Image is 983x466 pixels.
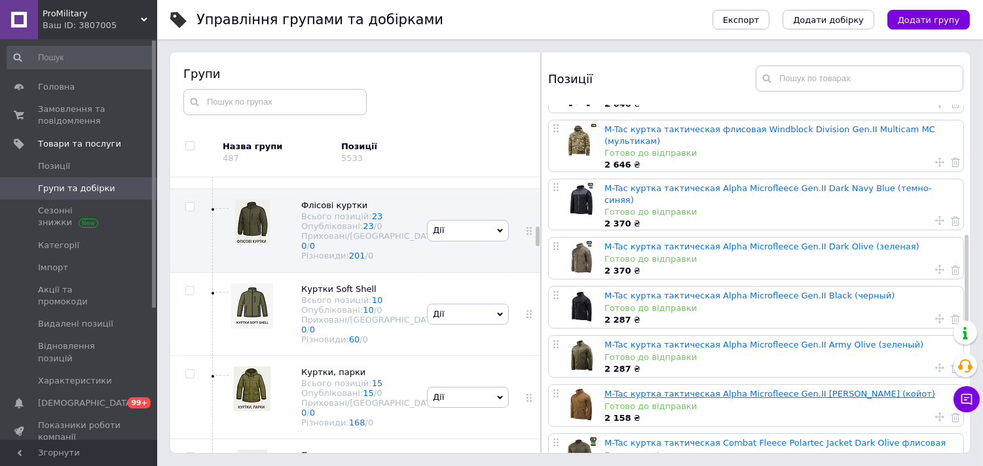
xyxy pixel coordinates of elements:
b: 2 646 [604,160,631,170]
span: Категорії [38,240,79,251]
a: 10 [372,295,383,305]
span: / [365,418,374,427]
b: 2 287 [604,315,631,325]
a: 15 [372,378,383,388]
div: Різновиди: [301,334,442,344]
span: / [374,388,382,398]
span: Позиції [38,160,70,172]
img: Флісові куртки [235,200,270,245]
div: 487 [223,153,239,163]
div: Опубліковані: [301,388,442,398]
div: Готово до відправки [604,302,957,314]
span: Дії [433,392,444,402]
span: Флісові куртки [301,200,367,210]
span: / [360,334,368,344]
div: Приховані/[GEOGRAPHIC_DATA]: [301,398,442,418]
div: 5533 [341,153,363,163]
span: Видалені позиції [38,318,113,330]
b: 2 370 [604,266,631,276]
div: Опубліковані: [301,221,442,231]
a: 0 [310,408,315,418]
span: / [306,241,315,251]
span: Додати добірку [793,15,864,25]
span: [DEMOGRAPHIC_DATA] [38,397,135,409]
a: 10 [363,305,374,315]
span: Групи та добірки [38,183,115,194]
span: Товари та послуги [38,138,121,150]
a: M-Tac куртка тактическая Alpha Microfleece Gen.II [PERSON_NAME] (койот) [604,389,935,399]
span: Дії [433,225,444,235]
b: 2 287 [604,364,631,374]
a: 0 [301,325,306,334]
a: M-Tac куртка тактическая флисовая Windblock Division Gen.II Multicam MC (мультикам) [604,124,935,146]
a: Видалити товар [951,362,960,374]
div: Позиції [341,141,453,152]
button: Додати добірку [783,10,874,29]
span: / [374,305,382,315]
div: ₴ [604,218,957,230]
div: Готово до відправки [604,147,957,159]
a: M-Tac куртка тактическая Alpha Microfleece Gen.II Dark Olive (зеленая) [604,242,919,251]
span: Замовлення та повідомлення [38,103,121,127]
span: Характеристики [38,375,112,387]
a: M-Tac куртка тактическая Alpha Microfleece Gen.II Black (черный) [604,291,895,300]
div: 0 [377,388,382,398]
a: M-Tac куртка тактическая Combat Fleece Polartec Jacket Dark Olive флисовая [604,438,946,448]
div: Всього позицій: [301,378,442,388]
div: 0 [368,418,373,427]
div: Готово до відправки [604,401,957,412]
button: Додати групу [887,10,970,29]
b: 2 370 [604,219,631,228]
input: Пошук по товарах [756,65,963,92]
span: Куртки Soft Shell [301,284,377,294]
a: 168 [349,418,365,427]
span: Показники роботи компанії [38,420,121,443]
div: ₴ [604,265,957,277]
div: Різновиди: [301,418,442,427]
div: Назва групи [223,141,331,152]
a: Видалити товар [951,215,960,226]
span: Пончо [301,450,329,460]
input: Пошук по групах [183,89,367,115]
a: 60 [349,334,360,344]
b: 2 158 [604,413,631,423]
span: Додати групу [898,15,959,25]
div: Готово до відправки [604,206,957,218]
span: Імпорт [38,262,68,274]
a: 23 [372,211,383,221]
div: Різновиди: [301,251,442,260]
a: Видалити товар [951,156,960,168]
a: 0 [310,241,315,251]
span: Відновлення позицій [38,340,121,364]
span: Куртки, парки [301,367,365,377]
a: 0 [301,241,306,251]
button: Чат з покупцем [954,386,980,412]
a: Видалити товар [951,264,960,276]
div: 0 [368,251,373,260]
div: ₴ [604,159,957,171]
div: ₴ [604,363,957,375]
button: Експорт [713,10,770,29]
div: Ваш ID: 3807005 [43,20,157,31]
span: Сезонні знижки [38,205,121,228]
span: 99+ [128,397,151,408]
span: / [365,251,374,260]
div: ₴ [604,314,957,326]
a: 201 [349,251,365,260]
div: Всього позицій: [301,211,442,221]
div: 0 [377,305,382,315]
span: Акції та промокоди [38,284,121,308]
div: Готово до відправки [604,253,957,265]
div: Готово до відправки [604,450,957,461]
div: Опубліковані: [301,305,442,315]
span: Головна [38,81,75,93]
a: 23 [363,221,374,231]
a: 15 [363,388,374,398]
a: 0 [301,408,306,418]
a: M-Tac куртка тактическая Alpha Microfleece Gen.II Dark Navy Blue (темно-синяя) [604,183,932,205]
a: M-Tac куртка тактическая Alpha Microfleece Gen.II Army Olive (зеленый) [604,340,923,349]
span: / [374,221,382,231]
div: Готово до відправки [604,351,957,363]
div: Групи [183,65,528,82]
a: Видалити товар [951,411,960,423]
